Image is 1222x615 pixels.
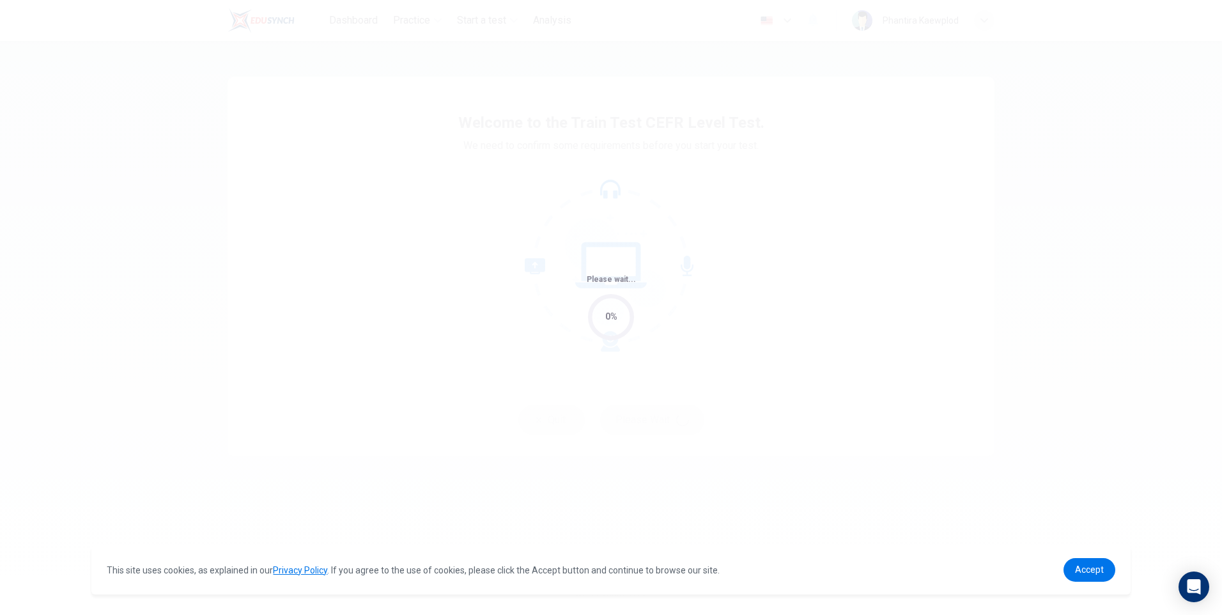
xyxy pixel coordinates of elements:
[587,275,636,284] span: Please wait...
[91,545,1130,595] div: cookieconsent
[1075,564,1104,575] span: Accept
[1179,572,1209,602] div: Open Intercom Messenger
[1063,558,1115,582] a: dismiss cookie message
[273,565,327,575] a: Privacy Policy
[605,309,617,324] div: 0%
[107,565,720,575] span: This site uses cookies, as explained in our . If you agree to the use of cookies, please click th...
